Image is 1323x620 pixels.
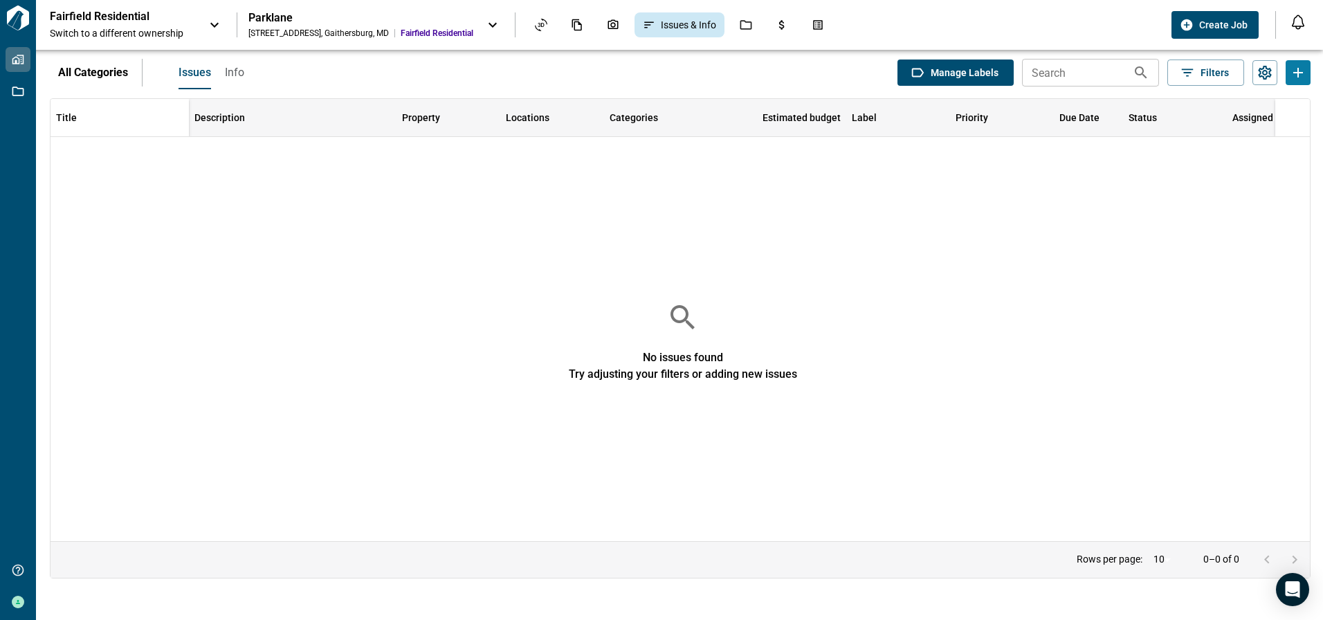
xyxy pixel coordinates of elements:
[50,10,174,24] p: Fairfield Residential
[1059,99,1100,137] div: Due Date
[50,26,195,40] span: Switch to a different ownership
[1199,18,1248,32] span: Create Job
[248,28,389,39] div: [STREET_ADDRESS] , Gaithersburg , MD
[396,99,500,137] div: Property
[931,66,998,80] span: Manage Labels
[643,334,723,365] span: No issues found
[731,13,760,37] div: Jobs
[194,99,245,137] div: Description
[1077,555,1142,564] p: Rows per page:
[165,56,244,89] div: base tabs
[1232,99,1286,137] div: Assigned To
[56,99,77,137] div: Title
[763,99,841,137] div: Estimated budget
[179,66,211,80] span: Issues
[1129,99,1157,137] div: Status
[897,60,1014,86] button: Manage Labels
[950,99,1054,137] div: Priority
[635,12,724,37] div: Issues & Info
[599,13,628,37] div: Photos
[225,66,244,80] span: Info
[852,99,877,137] div: Label
[1287,11,1309,33] button: Open notification feed
[189,99,396,137] div: Description
[248,11,473,25] div: Parklane
[527,13,556,37] div: Asset View
[500,99,604,137] div: Locations
[51,99,189,137] div: Title
[1252,60,1277,85] button: Settings
[1276,573,1309,606] div: Open Intercom Messenger
[846,99,950,137] div: Label
[401,28,473,39] span: Fairfield Residential
[563,13,592,37] div: Documents
[506,99,549,137] div: Locations
[1123,99,1227,137] div: Status
[742,99,846,137] div: Estimated budget
[58,64,128,81] p: All Categories
[767,13,796,37] div: Budgets
[1148,549,1181,569] div: 10
[1203,555,1239,564] p: 0–0 of 0
[661,18,716,32] span: Issues & Info
[1171,11,1259,39] button: Create Job
[1286,60,1311,85] button: Add Issues or Info
[956,99,988,137] div: Priority
[569,365,797,381] span: Try adjusting your filters or adding new issues
[610,99,658,137] div: Categories
[604,99,742,137] div: Categories
[402,99,440,137] div: Property
[1054,99,1123,137] div: Due Date
[1227,99,1296,137] div: Assigned To
[1201,66,1229,80] span: Filters
[1167,60,1244,86] button: Filters
[803,13,832,37] div: Takeoff Center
